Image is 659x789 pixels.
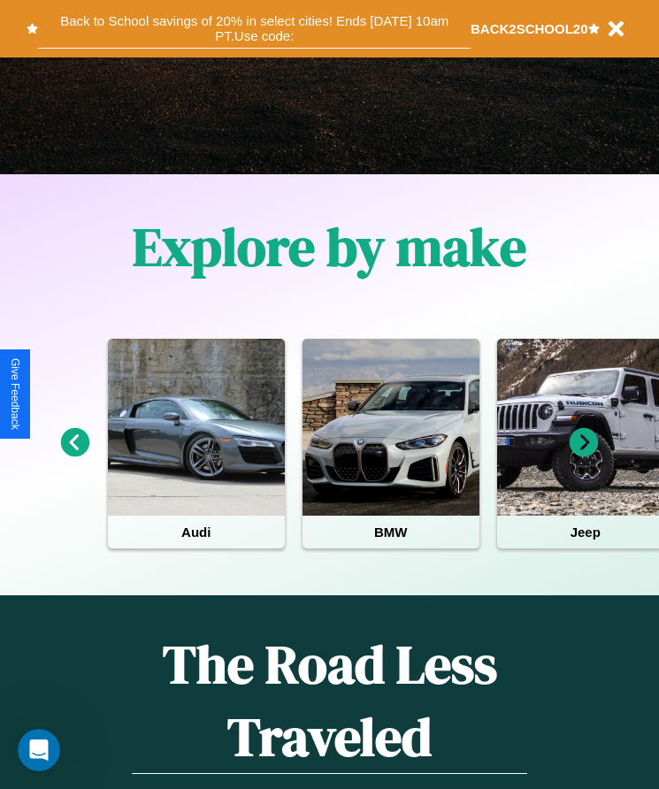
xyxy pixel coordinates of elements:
button: Back to School savings of 20% in select cities! Ends [DATE] 10am PT.Use code: [38,9,471,49]
h4: BMW [303,516,479,548]
h1: Explore by make [133,211,526,283]
b: BACK2SCHOOL20 [471,21,588,36]
h4: Audi [108,516,285,548]
div: Give Feedback [9,358,21,430]
h1: The Road Less Traveled [132,628,527,774]
iframe: Intercom live chat [18,729,60,771]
